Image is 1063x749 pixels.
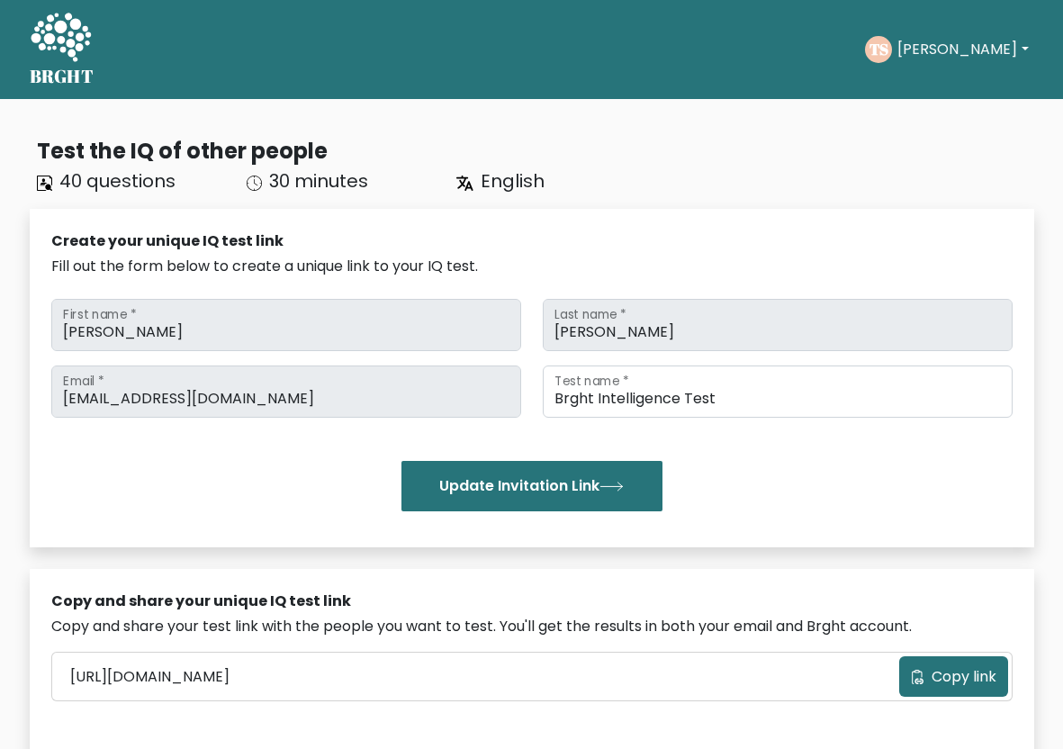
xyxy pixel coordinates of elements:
[481,168,545,194] span: English
[51,299,521,351] input: First name
[869,39,888,59] text: TS
[59,168,176,194] span: 40 questions
[51,230,1013,252] div: Create your unique IQ test link
[269,168,368,194] span: 30 minutes
[51,256,1013,277] div: Fill out the form below to create a unique link to your IQ test.
[899,656,1008,697] button: Copy link
[30,66,95,87] h5: BRGHT
[892,38,1033,61] button: [PERSON_NAME]
[543,299,1013,351] input: Last name
[543,365,1013,418] input: Test name
[51,365,521,418] input: Email
[37,135,1034,167] div: Test the IQ of other people
[401,461,662,511] button: Update Invitation Link
[51,591,1013,612] div: Copy and share your unique IQ test link
[932,666,996,688] span: Copy link
[30,7,95,92] a: BRGHT
[51,616,1013,637] div: Copy and share your test link with the people you want to test. You'll get the results in both yo...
